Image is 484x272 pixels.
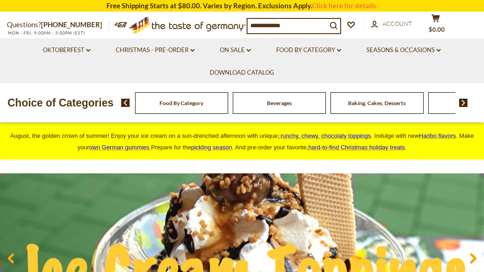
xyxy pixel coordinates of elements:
[429,26,445,33] span: $0.00
[267,100,292,106] a: Beverages
[276,45,341,55] a: Food By Category
[191,144,232,151] a: pickling season
[89,144,151,151] a: own German gummies.
[308,144,405,151] a: hard-to-find Christmas holiday treats
[89,144,149,151] span: own German gummies
[348,100,406,106] a: Baking, Cakes, Desserts
[281,132,371,139] span: runchy, chewy, chocolaty toppings
[210,68,274,78] a: Download Catalog
[220,45,251,55] a: On Sale
[121,99,130,107] img: previous arrow
[308,144,407,151] span: .
[159,100,203,106] a: Food By Category
[10,132,474,151] span: August, the golden crown of summer! Enjoy your ice cream on a sun-drenched afternoon with unique ...
[383,20,412,27] span: Account
[422,14,449,37] button: $0.00
[371,19,412,29] a: Account
[419,132,456,139] a: Haribo flavors
[7,19,109,31] p: Questions?
[459,99,468,107] img: next arrow
[7,30,85,35] span: MON - FRI, 9:00AM - 5:00PM (EST)
[312,1,378,10] a: Click here for details.
[277,132,371,139] a: crunchy, chewy, chocolaty toppings
[41,20,102,29] a: [PHONE_NUMBER]
[366,45,441,55] a: Seasons & Occasions
[116,45,195,55] a: Christmas - PRE-ORDER
[43,45,90,55] a: Oktoberfest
